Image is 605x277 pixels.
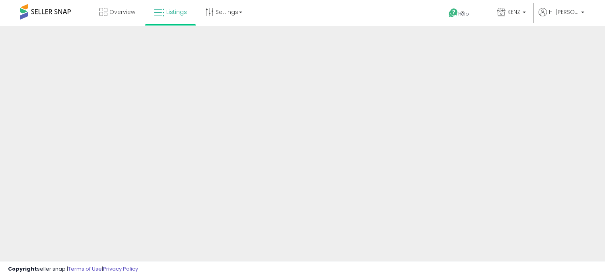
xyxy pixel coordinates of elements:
[103,265,138,273] a: Privacy Policy
[448,8,458,18] i: Get Help
[68,265,102,273] a: Terms of Use
[8,265,138,273] div: seller snap | |
[442,2,484,26] a: Help
[109,8,135,16] span: Overview
[8,265,37,273] strong: Copyright
[549,8,579,16] span: Hi [PERSON_NAME]
[508,8,520,16] span: KENZ
[458,10,469,17] span: Help
[166,8,187,16] span: Listings
[539,8,584,26] a: Hi [PERSON_NAME]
